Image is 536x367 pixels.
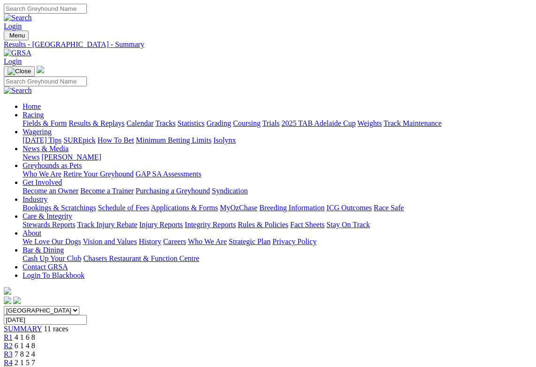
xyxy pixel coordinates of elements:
a: Login To Blackbook [23,271,85,279]
input: Search [4,4,87,14]
span: 7 8 2 4 [15,350,35,358]
a: Become an Owner [23,187,78,195]
a: Contact GRSA [23,263,68,271]
a: Trials [262,119,280,127]
img: Search [4,14,32,22]
a: Care & Integrity [23,212,72,220]
a: Cash Up Your Club [23,254,81,262]
a: Stay On Track [326,221,370,229]
a: How To Bet [98,136,134,144]
div: Get Involved [23,187,532,195]
a: History [139,237,161,245]
a: Track Injury Rebate [77,221,137,229]
a: Applications & Forms [151,204,218,212]
a: Fact Sheets [290,221,325,229]
a: R2 [4,342,13,350]
a: Minimum Betting Limits [136,136,211,144]
img: Search [4,86,32,95]
a: Vision and Values [83,237,137,245]
img: GRSA [4,49,31,57]
img: facebook.svg [4,297,11,304]
a: Careers [163,237,186,245]
img: twitter.svg [13,297,21,304]
a: Login [4,22,22,30]
a: ICG Outcomes [326,204,372,212]
a: R3 [4,350,13,358]
img: Close [8,68,31,75]
div: Racing [23,119,532,128]
button: Toggle navigation [4,31,29,40]
a: Statistics [178,119,205,127]
div: Bar & Dining [23,254,532,263]
a: R1 [4,333,13,341]
a: Breeding Information [259,204,325,212]
a: [DATE] Tips [23,136,62,144]
a: Syndication [212,187,248,195]
div: Industry [23,204,532,212]
a: Privacy Policy [272,237,317,245]
a: Results & Replays [69,119,124,127]
a: Results - [GEOGRAPHIC_DATA] - Summary [4,40,532,49]
img: logo-grsa-white.png [4,287,11,295]
a: 2025 TAB Adelaide Cup [281,119,356,127]
div: News & Media [23,153,532,161]
div: Care & Integrity [23,221,532,229]
a: Tracks [155,119,176,127]
a: Track Maintenance [384,119,442,127]
a: GAP SA Assessments [136,170,202,178]
a: Calendar [126,119,154,127]
a: [PERSON_NAME] [41,153,101,161]
a: Retire Your Greyhound [63,170,134,178]
a: Weights [357,119,382,127]
a: Purchasing a Greyhound [136,187,210,195]
a: Integrity Reports [185,221,236,229]
a: Get Involved [23,178,62,186]
span: Menu [9,32,25,39]
a: Login [4,57,22,65]
a: Who We Are [23,170,62,178]
a: News & Media [23,145,69,153]
a: Stewards Reports [23,221,75,229]
span: 11 races [44,325,68,333]
a: Wagering [23,128,52,136]
a: Industry [23,195,47,203]
a: Race Safe [373,204,404,212]
a: Strategic Plan [229,237,271,245]
input: Select date [4,315,87,325]
a: R4 [4,359,13,367]
a: Schedule of Fees [98,204,149,212]
a: Coursing [233,119,261,127]
a: Racing [23,111,44,119]
a: Rules & Policies [238,221,288,229]
a: Become a Trainer [80,187,134,195]
button: Toggle navigation [4,66,35,76]
a: Home [23,102,41,110]
a: Injury Reports [139,221,183,229]
div: Greyhounds as Pets [23,170,532,178]
div: About [23,237,532,246]
a: Greyhounds as Pets [23,161,82,169]
a: Chasers Restaurant & Function Centre [83,254,199,262]
span: 6 1 4 8 [15,342,35,350]
a: SUREpick [63,136,95,144]
div: Wagering [23,136,532,145]
a: About [23,229,41,237]
a: MyOzChase [220,204,257,212]
a: Fields & Form [23,119,67,127]
a: Grading [207,119,231,127]
span: 2 1 5 7 [15,359,35,367]
a: News [23,153,39,161]
a: Bar & Dining [23,246,64,254]
a: We Love Our Dogs [23,237,81,245]
a: SUMMARY [4,325,42,333]
img: logo-grsa-white.png [37,66,44,73]
input: Search [4,76,87,86]
a: Isolynx [213,136,236,144]
a: Bookings & Scratchings [23,204,96,212]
